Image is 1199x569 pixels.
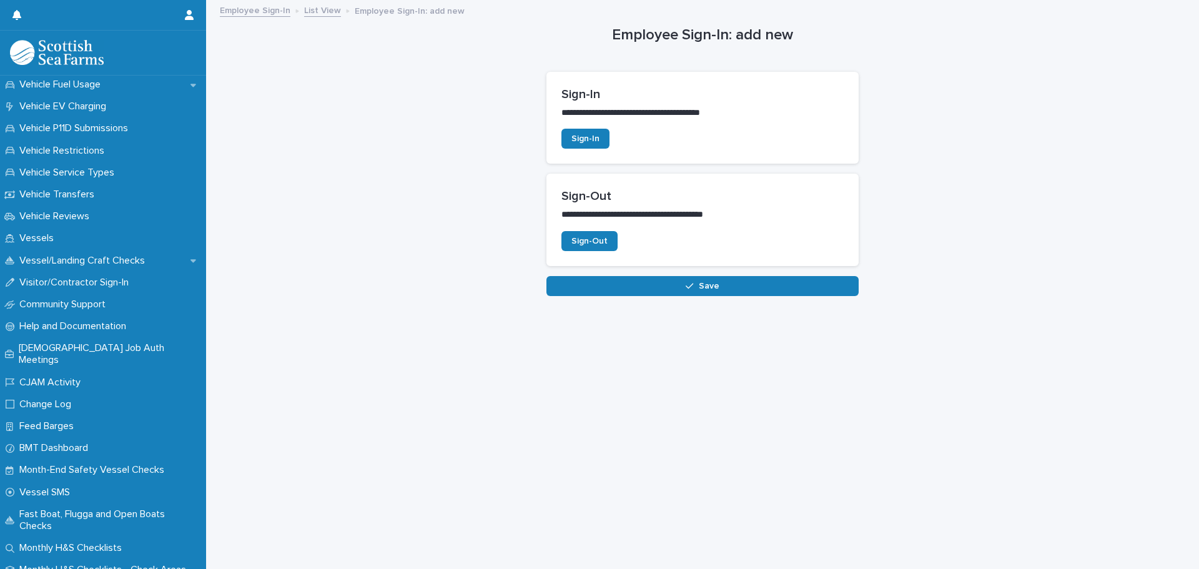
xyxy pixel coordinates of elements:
img: bPIBxiqnSb2ggTQWdOVV [10,40,104,65]
p: Vessels [14,232,64,244]
h2: Sign-In [561,87,844,102]
a: List View [304,2,341,17]
p: Month-End Safety Vessel Checks [14,464,174,476]
p: Vehicle Transfers [14,189,104,200]
p: [DEMOGRAPHIC_DATA] Job Auth Meetings [14,342,206,366]
p: Vehicle Service Types [14,167,124,179]
h1: Employee Sign-In: add new [546,26,859,44]
p: Vehicle Restrictions [14,145,114,157]
p: Vehicle Fuel Usage [14,79,111,91]
span: Save [699,282,719,290]
p: CJAM Activity [14,377,91,388]
p: Fast Boat, Flugga and Open Boats Checks [14,508,206,532]
p: Vehicle Reviews [14,210,99,222]
span: Sign-Out [571,237,608,245]
p: Help and Documentation [14,320,136,332]
h2: Sign-Out [561,189,844,204]
p: Vehicle P11D Submissions [14,122,138,134]
span: Sign-In [571,134,599,143]
p: Vessel/Landing Craft Checks [14,255,155,267]
p: Employee Sign-In: add new [355,3,465,17]
a: Sign-In [561,129,609,149]
a: Sign-Out [561,231,618,251]
p: Monthly H&S Checklists [14,542,132,554]
p: BMT Dashboard [14,442,98,454]
p: Vehicle EV Charging [14,101,116,112]
p: Feed Barges [14,420,84,432]
a: Employee Sign-In [220,2,290,17]
p: Visitor/Contractor Sign-In [14,277,139,289]
button: Save [546,276,859,296]
p: Community Support [14,299,116,310]
p: Vessel SMS [14,487,80,498]
p: Change Log [14,398,81,410]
